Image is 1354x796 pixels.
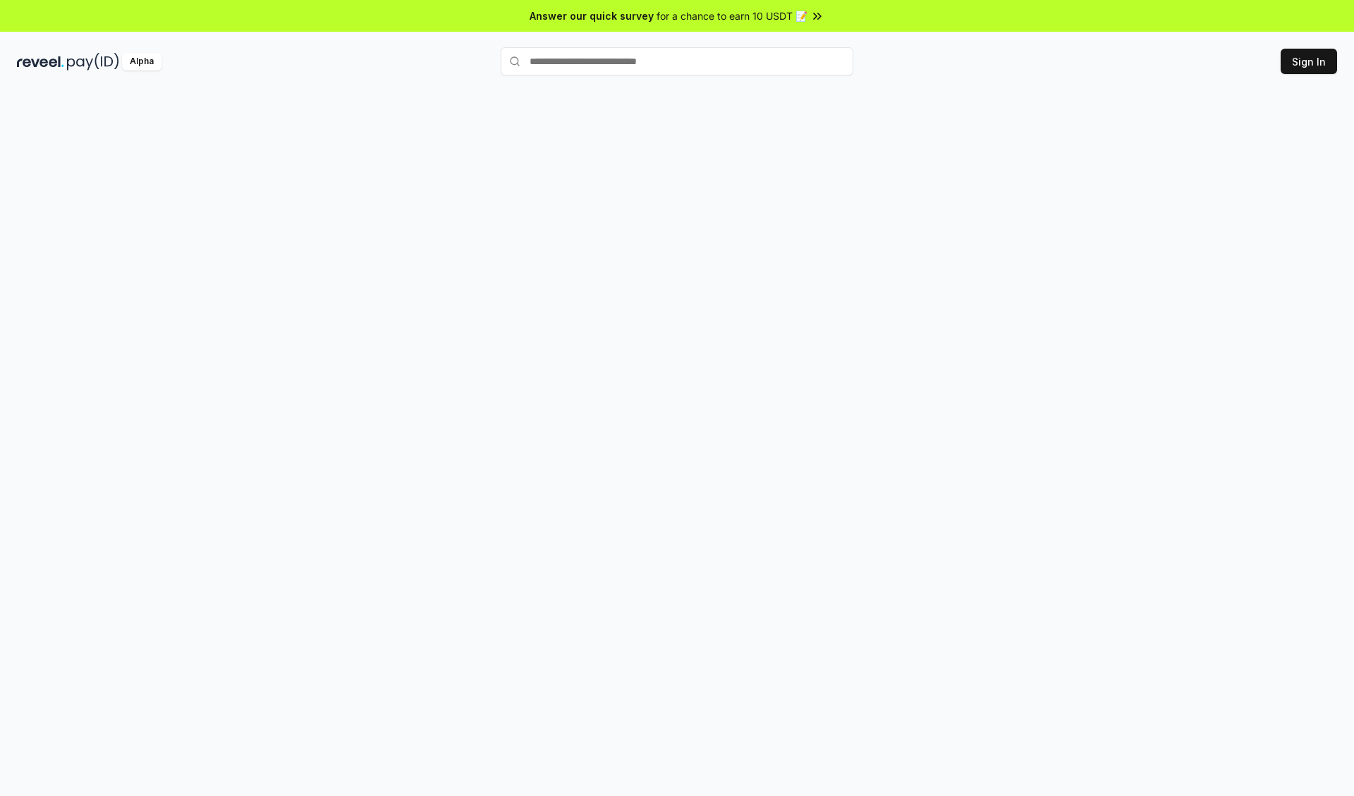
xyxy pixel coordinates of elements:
img: reveel_dark [17,53,64,71]
div: Alpha [122,53,161,71]
img: pay_id [67,53,119,71]
button: Sign In [1281,49,1337,74]
span: for a chance to earn 10 USDT 📝 [657,8,807,23]
span: Answer our quick survey [530,8,654,23]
